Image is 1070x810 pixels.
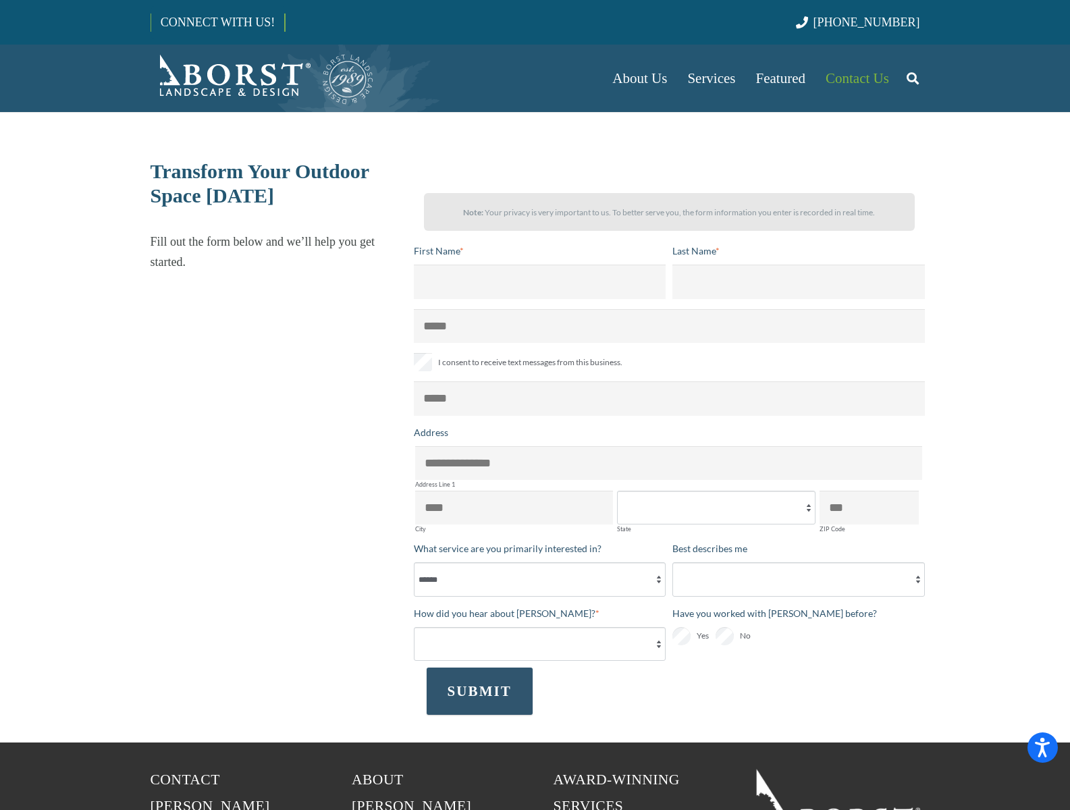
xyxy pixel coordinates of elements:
span: Last Name [672,245,716,256]
input: Last Name* [672,265,925,298]
span: Services [687,70,735,86]
input: Yes [672,627,691,645]
span: Transform Your Outdoor Space [DATE] [151,160,369,207]
p: Your privacy is very important to us. To better serve you, the form information you enter is reco... [436,202,903,223]
span: How did you hear about [PERSON_NAME]? [414,607,595,619]
span: No [740,628,751,644]
input: No [716,627,734,645]
input: First Name* [414,265,666,298]
a: Featured [746,45,815,112]
label: State [617,526,815,532]
label: ZIP Code [820,526,919,532]
a: About Us [602,45,677,112]
input: I consent to receive text messages from this business. [414,353,432,371]
a: Services [677,45,745,112]
label: City [415,526,614,532]
a: Search [899,61,926,95]
select: How did you hear about [PERSON_NAME]?* [414,627,666,661]
span: First Name [414,245,460,256]
span: About Us [612,70,667,86]
span: What service are you primarily interested in? [414,543,601,554]
span: Best describes me [672,543,747,554]
span: Featured [756,70,805,86]
a: CONNECT WITH US! [151,6,284,38]
a: [PHONE_NUMBER] [796,16,919,29]
span: [PHONE_NUMBER] [813,16,920,29]
span: Yes [697,628,709,644]
span: Have you worked with [PERSON_NAME] before? [672,607,877,619]
span: I consent to receive text messages from this business. [438,354,622,371]
button: SUBMIT [427,668,533,715]
select: What service are you primarily interested in? [414,562,666,596]
a: Borst-Logo [151,51,375,105]
span: Address [414,427,448,438]
a: Contact Us [815,45,899,112]
p: Fill out the form below and we’ll help you get started. [151,232,402,272]
label: Address Line 1 [415,481,922,487]
span: Contact Us [826,70,889,86]
strong: Note: [463,207,483,217]
select: Best describes me [672,562,925,596]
